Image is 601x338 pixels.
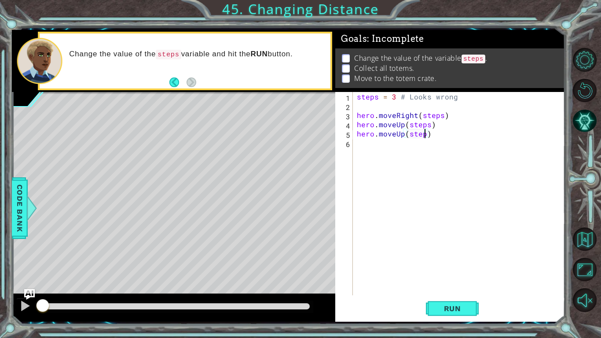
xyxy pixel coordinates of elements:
code: steps [462,55,485,63]
span: Goals [341,33,424,44]
button: AI Hint [573,109,597,133]
button: Back [169,77,187,87]
div: 6 [337,140,353,149]
button: Shift+Enter: Run current code. [426,297,479,320]
p: Change the value of the variable and hit the button. [69,49,324,59]
button: Next [187,77,196,87]
button: Ask AI [24,289,35,300]
button: Back to Map [573,228,597,251]
a: Back to Map [574,224,601,254]
p: Change the value of the variable . [354,53,487,64]
p: Collect all totems. [354,63,414,73]
button: Level Options [573,48,597,72]
button: Unmute [573,288,597,312]
p: Move to the totem crate. [354,73,436,83]
div: 3 [337,112,353,121]
strong: RUN [251,50,268,58]
button: Maximize Browser [573,258,597,282]
span: Run [435,304,470,313]
button: Ctrl + P: Pause [16,298,34,316]
div: 1 [337,93,353,103]
span: : Incomplete [367,33,424,44]
div: 2 [337,103,353,112]
button: Restart Level [573,79,597,103]
div: 4 [337,121,353,130]
code: steps [156,50,181,59]
div: 5 [337,130,353,140]
span: Code Bank [13,181,27,235]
